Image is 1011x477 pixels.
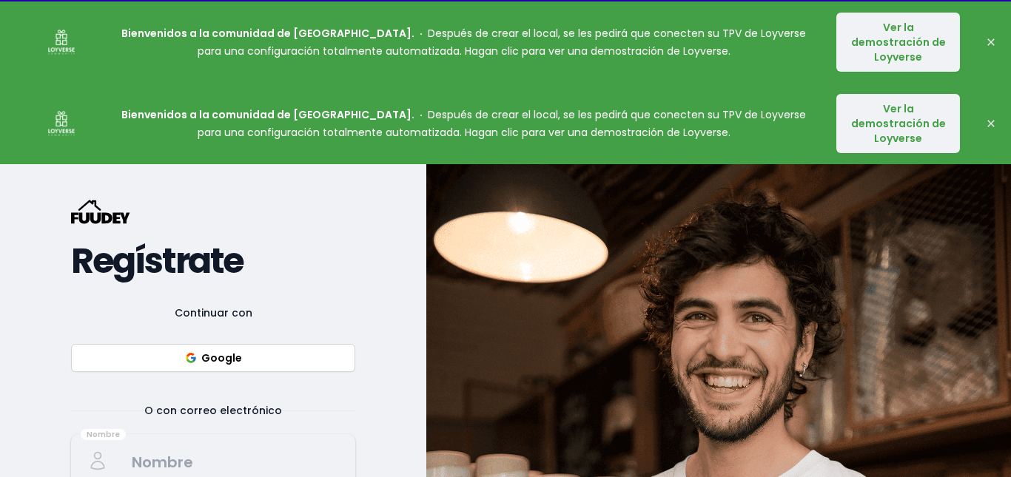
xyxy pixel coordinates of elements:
[198,26,807,58] font: Después de crear el local, se les pedirá que conecten su TPV de Loyverse para una configuración t...
[836,94,960,153] button: Ver la demostración de Loyverse
[71,236,243,285] font: Regístrate
[71,200,130,224] svg: {/* Added fill="currentColor" here */} {/* This rectangle defines the background. Its explicit fi...
[71,344,355,372] button: Google
[175,305,252,320] font: Continuar con
[198,107,807,140] font: Después de crear el local, se les pedirá que conecten su TPV de Loyverse para una configuración t...
[121,26,414,41] font: Bienvenidos a la comunidad de [GEOGRAPHIC_DATA].
[851,20,946,64] font: Ver la demostración de Loyverse
[836,13,960,72] button: Ver la demostración de Loyverse
[121,107,414,122] font: Bienvenidos a la comunidad de [GEOGRAPHIC_DATA].
[851,101,946,146] font: Ver la demostración de Loyverse
[144,403,282,418] font: O con correo electrónico
[87,429,120,440] font: Nombre
[201,351,242,365] font: Google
